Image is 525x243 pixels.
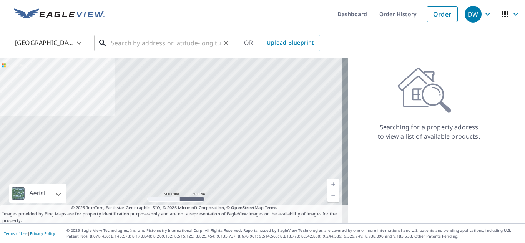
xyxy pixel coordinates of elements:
[327,190,339,202] a: Current Level 5, Zoom Out
[71,205,277,211] span: © 2025 TomTom, Earthstar Geographics SIO, © 2025 Microsoft Corporation, ©
[27,184,48,203] div: Aerial
[377,122,480,141] p: Searching for a property address to view a list of available products.
[10,32,86,54] div: [GEOGRAPHIC_DATA]
[465,6,482,23] div: DW
[66,228,521,239] p: © 2025 Eagle View Technologies, Inc. and Pictometry International Corp. All Rights Reserved. Repo...
[427,6,458,22] a: Order
[244,35,320,51] div: OR
[261,35,320,51] a: Upload Blueprint
[14,8,105,20] img: EV Logo
[231,205,263,210] a: OpenStreetMap
[221,38,231,48] button: Clear
[4,231,55,236] p: |
[111,32,221,54] input: Search by address or latitude-longitude
[265,205,277,210] a: Terms
[267,38,314,48] span: Upload Blueprint
[327,179,339,190] a: Current Level 5, Zoom In
[9,184,66,203] div: Aerial
[30,231,55,236] a: Privacy Policy
[4,231,28,236] a: Terms of Use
